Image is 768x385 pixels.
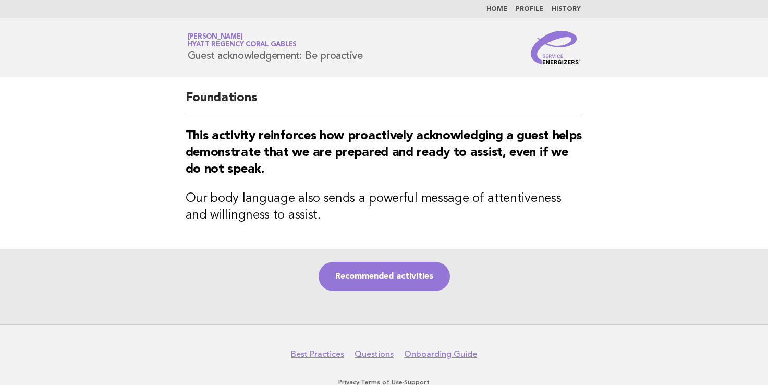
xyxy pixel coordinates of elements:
[188,34,363,61] h1: Guest acknowledgement: Be proactive
[188,33,297,48] a: [PERSON_NAME]Hyatt Regency Coral Gables
[319,262,450,291] a: Recommended activities
[552,6,581,13] a: History
[186,190,583,224] h3: Our body language also sends a powerful message of attentiveness and willingness to assist.
[186,130,582,176] strong: This activity reinforces how proactively acknowledging a guest helps demonstrate that we are prep...
[355,349,394,359] a: Questions
[291,349,344,359] a: Best Practices
[531,31,581,64] img: Service Energizers
[486,6,507,13] a: Home
[186,90,583,115] h2: Foundations
[516,6,543,13] a: Profile
[404,349,477,359] a: Onboarding Guide
[188,42,297,49] span: Hyatt Regency Coral Gables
